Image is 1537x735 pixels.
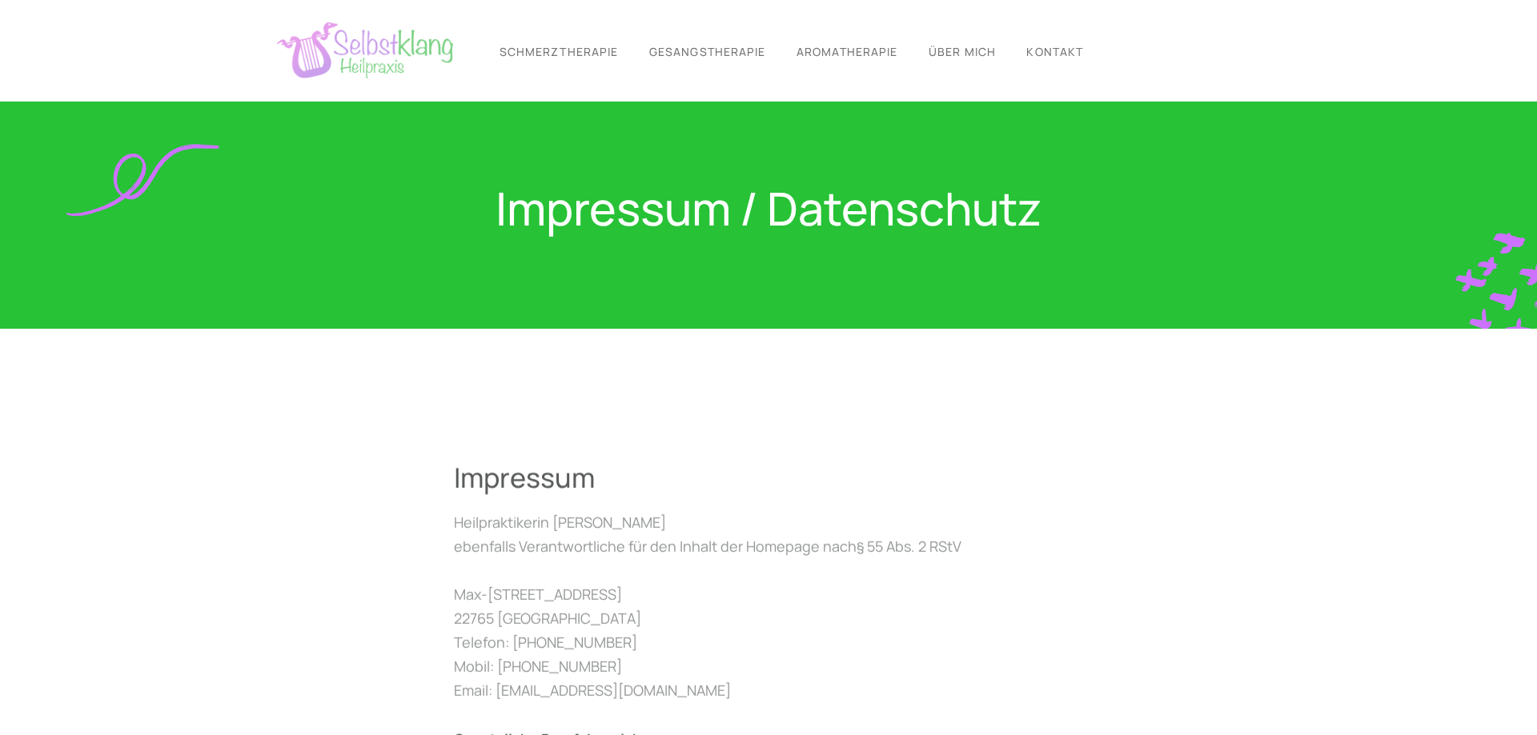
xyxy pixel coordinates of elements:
[454,457,1083,497] h2: Impressum
[929,44,996,59] a: ÜBER MICH
[797,44,898,59] a: AROMAtherapie
[500,44,619,59] a: Schmerztherapie
[649,44,766,59] a: GESANGStherapie
[454,182,1083,235] h1: Impressum / Datenschutz
[1026,44,1083,59] a: KONTAKT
